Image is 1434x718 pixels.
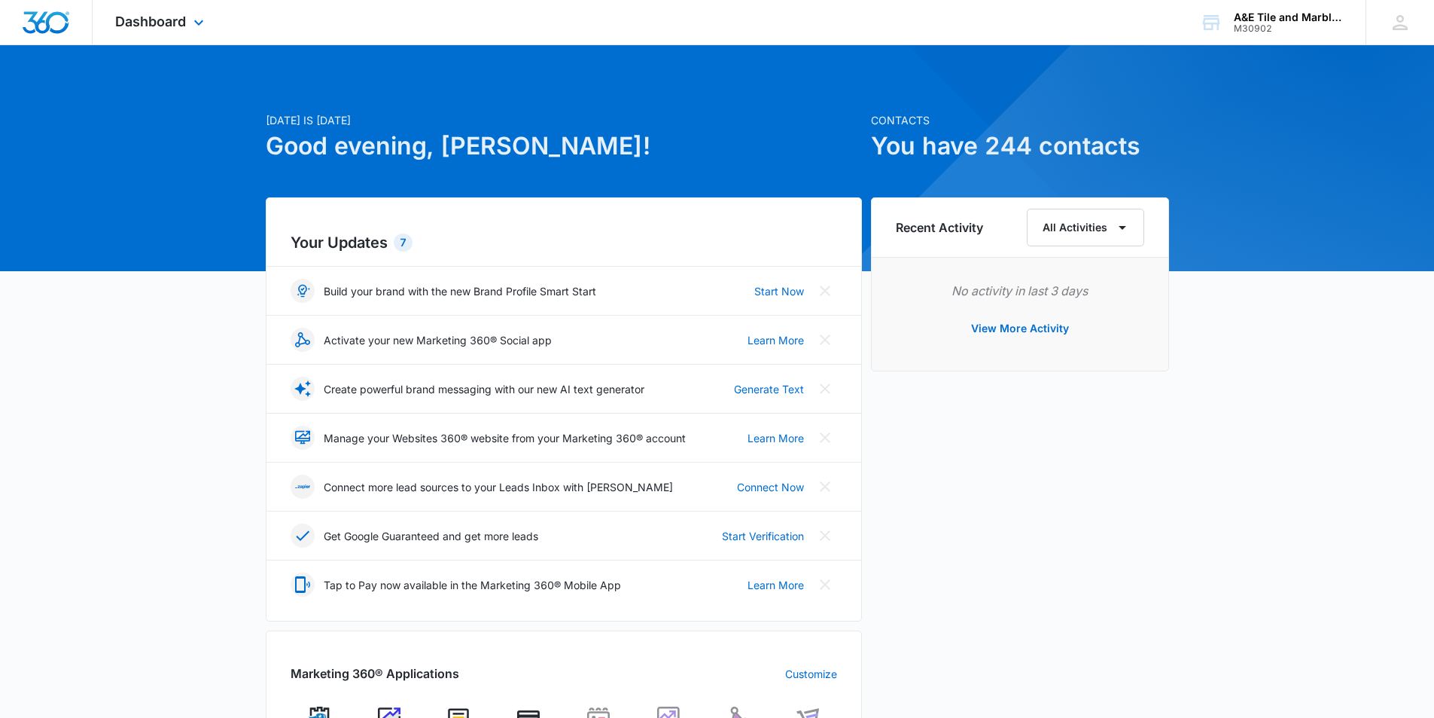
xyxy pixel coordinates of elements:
[394,234,413,252] div: 7
[266,128,862,164] h1: Good evening, [PERSON_NAME]!
[896,282,1144,300] p: No activity in last 3 days
[324,479,673,495] p: Connect more lead sources to your Leads Inbox with [PERSON_NAME]
[871,112,1169,128] p: Contacts
[747,430,804,446] a: Learn More
[813,573,837,597] button: Close
[754,283,804,299] a: Start Now
[722,528,804,544] a: Start Verification
[291,231,837,254] h2: Your Updates
[871,128,1169,164] h1: You have 244 contacts
[324,528,538,544] p: Get Google Guaranteed and get more leads
[956,310,1084,347] button: View More Activity
[737,479,804,495] a: Connect Now
[324,381,644,397] p: Create powerful brand messaging with our new AI text generator
[813,426,837,450] button: Close
[1234,23,1344,34] div: account id
[734,381,804,397] a: Generate Text
[896,218,983,237] h6: Recent Activity
[813,377,837,401] button: Close
[747,577,804,593] a: Learn More
[813,328,837,352] button: Close
[813,475,837,499] button: Close
[115,14,186,29] span: Dashboard
[747,332,804,348] a: Learn More
[291,665,459,683] h2: Marketing 360® Applications
[1234,11,1344,23] div: account name
[324,283,596,299] p: Build your brand with the new Brand Profile Smart Start
[324,577,621,593] p: Tap to Pay now available in the Marketing 360® Mobile App
[324,430,686,446] p: Manage your Websites 360® website from your Marketing 360® account
[1027,209,1144,246] button: All Activities
[266,112,862,128] p: [DATE] is [DATE]
[785,666,837,682] a: Customize
[324,332,552,348] p: Activate your new Marketing 360® Social app
[813,524,837,548] button: Close
[813,279,837,303] button: Close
